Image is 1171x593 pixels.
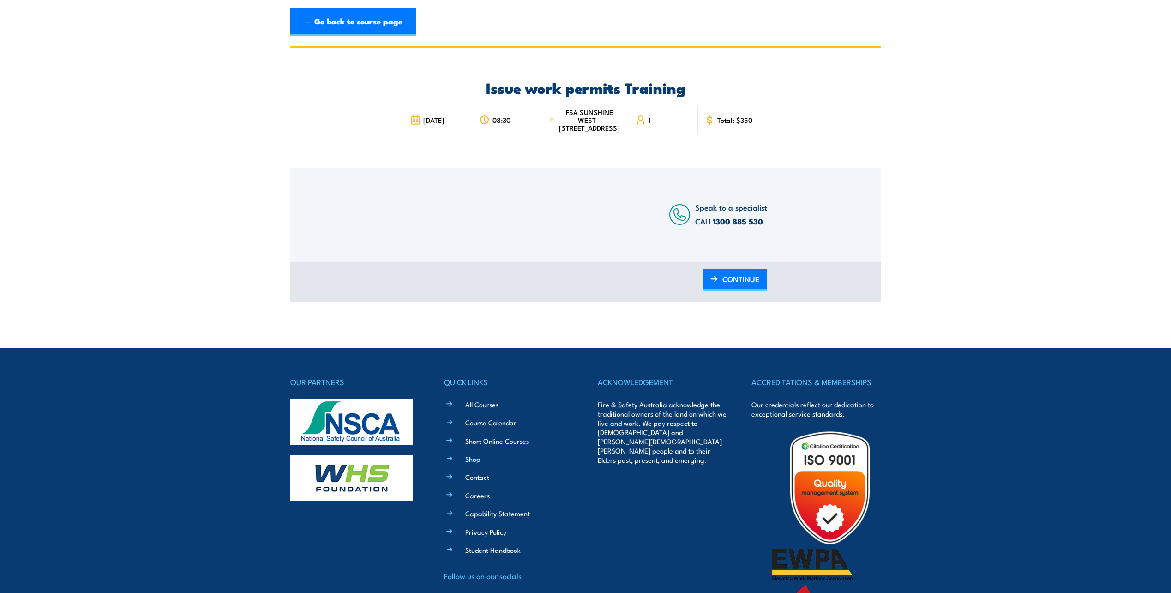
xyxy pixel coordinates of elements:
[290,399,413,445] img: nsca-logo-footer
[695,201,767,227] span: Speak to a specialist CALL
[465,508,530,518] a: Capability Statement
[598,375,727,388] h4: ACKNOWLEDGEMENT
[465,490,490,500] a: Careers
[290,8,416,36] a: ← Go back to course page
[465,436,529,446] a: Short Online Courses
[465,545,521,555] a: Student Handbook
[713,215,763,227] a: 1300 885 530
[492,116,510,124] span: 08:30
[465,399,498,409] a: All Courses
[444,375,573,388] h4: QUICK LINKS
[465,454,480,464] a: Shop
[772,549,853,581] img: ewpa-logo
[751,400,881,418] p: Our credentials reflect our dedication to exceptional service standards.
[404,81,767,94] h2: Issue work permits Training
[423,116,444,124] span: [DATE]
[556,108,622,132] span: FSA SUNSHINE WEST - [STREET_ADDRESS]
[717,116,752,124] span: Total: $350
[649,116,651,124] span: 1
[751,375,881,388] h4: ACCREDITATIONS & MEMBERSHIPS
[290,455,413,501] img: whs-logo-footer
[722,267,759,291] span: CONTINUE
[703,269,767,291] a: CONTINUE
[465,527,506,537] a: Privacy Policy
[772,430,888,545] img: Untitled design (19)
[444,569,573,582] h4: Follow us on our socials
[465,418,516,427] a: Course Calendar
[465,472,489,482] a: Contact
[598,400,727,465] p: Fire & Safety Australia acknowledge the traditional owners of the land on which we live and work....
[290,375,420,388] h4: OUR PARTNERS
